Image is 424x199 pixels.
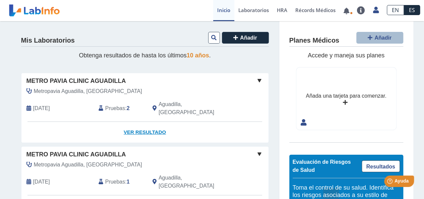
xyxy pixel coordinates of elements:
iframe: Help widget launcher [364,173,417,192]
a: Ver Resultado [21,122,268,143]
span: HRA [277,7,287,13]
span: Añadir [240,35,257,41]
a: ES [404,5,420,15]
span: Aguadilla, PR [159,174,233,190]
span: 10 años [187,52,209,59]
h4: Mis Laboratorios [21,37,75,45]
span: Pruebas [105,178,125,186]
b: 2 [127,105,130,111]
button: Añadir [356,32,403,44]
div: : [94,174,147,190]
b: 1 [127,179,130,185]
span: Añadir [374,35,391,41]
div: Añada una tarjeta para comenzar. [306,92,386,100]
span: Obtenga resultados de hasta los últimos . [79,52,210,59]
div: : [94,100,147,116]
span: Pruebas [105,104,125,112]
span: Evaluación de Riesgos de Salud [293,159,351,173]
span: Aguadilla, PR [159,100,233,116]
span: 2025-08-25 [33,104,50,112]
h4: Planes Médicos [289,37,339,45]
span: Accede y maneja sus planes [308,52,384,59]
span: Metro Pavia Clinic Aguadilla [26,150,126,159]
a: EN [387,5,404,15]
button: Añadir [222,32,269,44]
span: Metropavia Aguadilla, Laborato [34,161,142,169]
a: Resultados [362,160,400,172]
span: Metro Pavia Clinic Aguadilla [26,77,126,86]
span: 2025-07-28 [33,178,50,186]
span: Metropavia Aguadilla, Laborato [34,87,142,95]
